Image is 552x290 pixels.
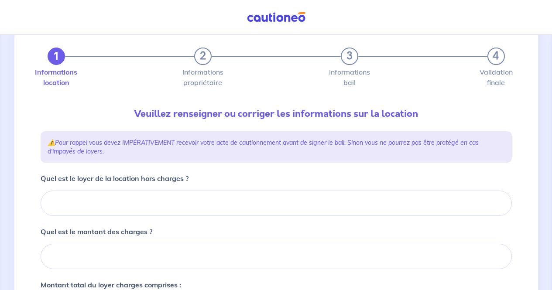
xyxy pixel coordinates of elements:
p: ⚠️ [48,138,505,156]
p: Quel est le loyer de la location hors charges ? [41,173,189,184]
label: Informations bail [341,68,358,86]
p: Veuillez renseigner ou corriger les informations sur la location [41,107,512,121]
p: Quel est le montant des charges ? [41,226,152,237]
p: Montant total du loyer charges comprises : [41,280,181,290]
label: Validation finale [487,68,505,86]
img: Cautioneo [243,12,309,23]
button: 1 [48,48,65,65]
label: Informations propriétaire [194,68,212,86]
label: Informations location [48,68,65,86]
em: Pour rappel vous devez IMPÉRATIVEMENT recevoir votre acte de cautionnement avant de signer le bai... [48,139,479,155]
